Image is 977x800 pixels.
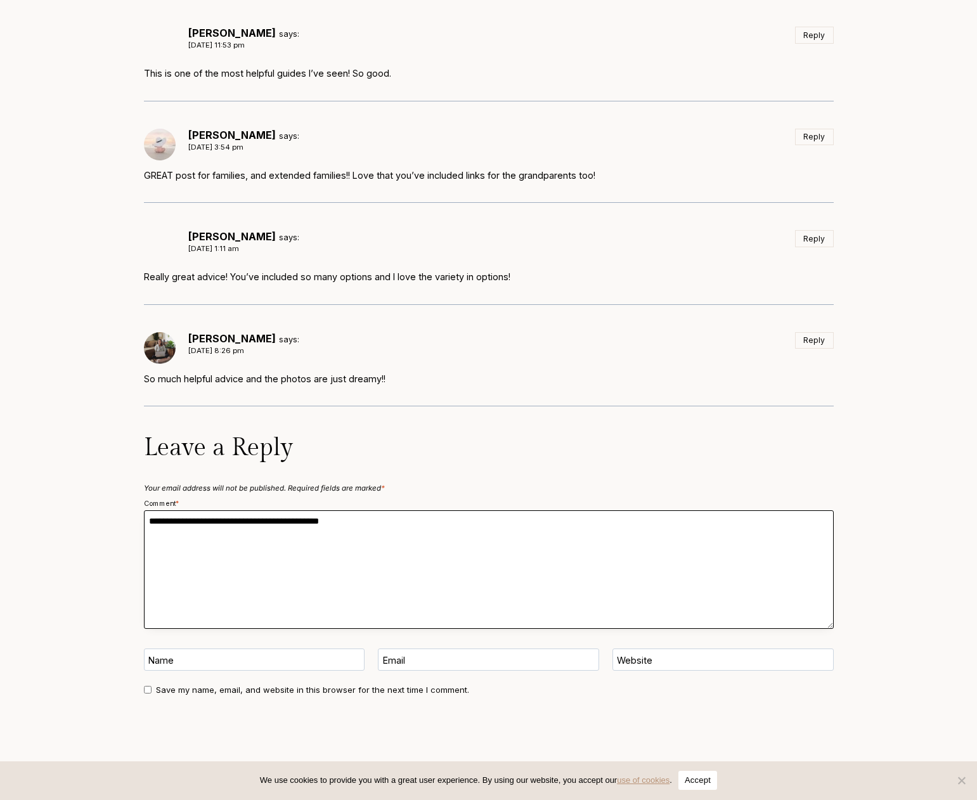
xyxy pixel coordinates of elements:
[795,230,833,247] a: Reply to Erin
[152,685,470,695] label: Save my name, email, and website in this browser for the next time I comment.
[144,484,286,493] span: Your email address will not be published.
[188,244,239,253] a: [DATE] 1:11 am
[144,499,179,510] label: Comment
[188,41,245,49] a: [DATE] 11:53 pm
[188,346,244,355] a: [DATE] 8:26 pm
[144,715,337,765] iframe: reCAPTCHA
[144,169,834,183] p: GREAT post for families, and extended families!! Love that you’ve included links for the grandpar...
[955,774,967,787] span: No
[260,774,672,787] span: We use cookies to provide you with a great user experience. By using our website, you accept our .
[188,143,243,152] a: [DATE] 3:54 pm
[617,775,670,785] a: use of cookies
[795,27,833,43] a: Reply to Julie
[795,332,833,349] a: Reply to Mary
[279,335,299,344] span: says:
[378,648,598,671] input: Email
[144,434,834,463] h3: Leave a Reply
[279,131,299,141] span: says:
[188,332,276,345] b: [PERSON_NAME]
[612,648,833,671] input: Website
[188,230,276,243] b: [PERSON_NAME]
[279,233,299,242] span: says:
[678,771,717,790] button: Accept
[144,270,834,284] p: Really great advice! You’ve included so many options and I love the variety in options!
[279,29,299,39] span: says:
[144,648,365,671] input: Name
[144,372,834,386] p: So much helpful advice and the photos are just dreamy!!
[383,655,405,670] label: Email
[795,129,833,145] a: Reply to Rya Duncklee
[144,67,834,81] p: This is one of the most helpful guides I’ve seen! So good.
[188,129,276,141] b: [PERSON_NAME]
[288,484,385,493] span: Required fields are marked
[148,655,174,670] label: Name
[617,655,652,670] label: Website
[188,27,276,39] a: [PERSON_NAME]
